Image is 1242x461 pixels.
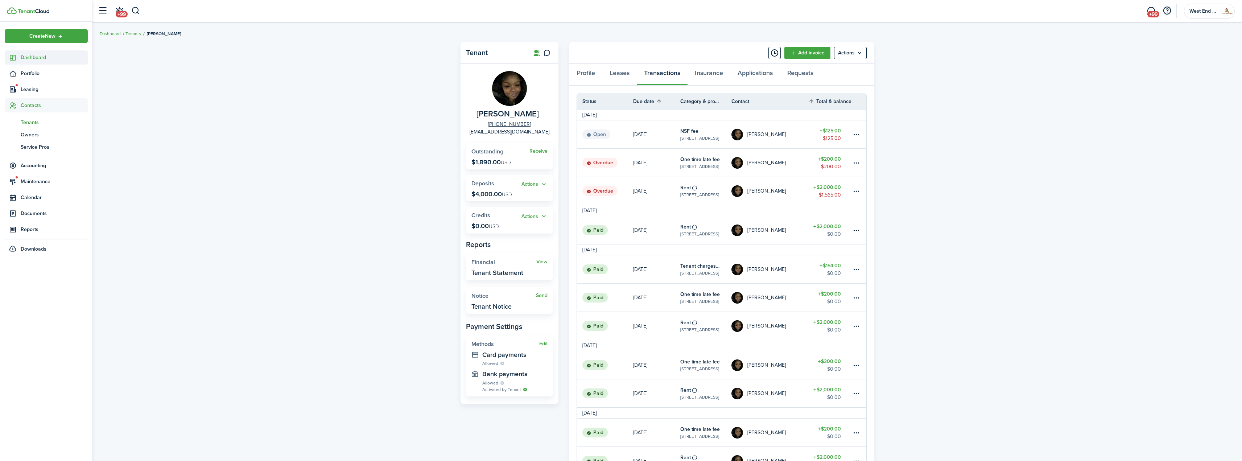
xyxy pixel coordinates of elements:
td: [DATE] [577,111,602,119]
a: Trinity Bernard[PERSON_NAME] [731,379,808,407]
panel-main-title: Tenant [466,49,524,57]
span: Reports [21,226,88,233]
status: Paid [582,428,608,438]
a: Overdue [577,177,633,205]
span: [PERSON_NAME] [147,30,181,37]
th: Category & property [680,98,731,105]
widget-stats-action: Actions [521,212,548,221]
button: Search [131,5,140,17]
p: [DATE] [633,226,647,234]
menu-btn: Actions [834,47,867,59]
img: West End Property Management [1221,5,1233,17]
span: Downloads [21,245,46,253]
table-subtitle: [STREET_ADDRESS] [680,231,719,237]
status: Paid [582,293,608,303]
p: [DATE] [633,322,647,330]
a: $200.00$0.00 [808,419,852,446]
span: +99 [1147,11,1159,17]
table-amount-description: $0.00 [827,269,841,277]
img: Trinity Bernard [731,359,743,371]
a: Messaging [1144,2,1158,20]
table-amount-description: $0.00 [827,433,841,440]
table-amount-title: $2,000.00 [813,223,841,230]
th: Sort [808,97,852,106]
img: Trinity Bernard [731,264,743,275]
table-profile-info-text: [PERSON_NAME] [747,188,786,194]
widget-stats-title: Notice [471,293,536,299]
img: Trinity Bernard [731,427,743,439]
a: Trinity Bernard[PERSON_NAME] [731,120,808,148]
table-info-title: One time late fee [680,291,720,298]
button: Open menu [521,180,548,189]
span: USD [489,223,499,230]
table-amount-title: $2,000.00 [813,184,841,191]
p: [DATE] [633,266,647,273]
a: Tenants [5,116,88,128]
a: [DATE] [633,419,680,446]
status: Paid [582,321,608,331]
a: One time late fee[STREET_ADDRESS] [680,284,731,312]
p: $0.00 [471,222,499,230]
status: Overdue [582,158,618,168]
span: Documents [21,210,88,217]
a: Leases [602,64,637,86]
p: [DATE] [633,131,647,138]
a: $2,000.00$0.00 [808,216,852,244]
a: $2,000.00$0.00 [808,379,852,407]
span: +99 [116,11,128,17]
th: Contact [731,98,808,105]
table-subtitle: [STREET_ADDRESS] [680,135,719,141]
a: Insurance [688,64,730,86]
span: Accounting [21,162,88,169]
a: Send [536,293,548,299]
img: Trinity Bernard [731,225,743,236]
table-profile-info-text: [PERSON_NAME] [747,295,786,301]
table-amount-description: $1,565.00 [819,191,841,199]
a: $200.00$0.00 [808,351,852,379]
img: TenantCloud [18,9,49,13]
button: Open sidebar [96,4,110,18]
a: [DATE] [633,379,680,407]
a: Trinity Bernard[PERSON_NAME] [731,149,808,177]
table-subtitle: [STREET_ADDRESS] [680,394,719,400]
table-amount-title: $200.00 [818,155,841,163]
widget-stats-description: Card payments [482,351,548,358]
a: $2,000.00$1,565.00 [808,177,852,205]
status: Paid [582,264,608,275]
a: $200.00$200.00 [808,149,852,177]
table-profile-info-text: [PERSON_NAME] [747,430,786,436]
table-amount-description: $0.00 [827,394,841,401]
table-info-title: Rent [680,386,691,394]
a: [DATE] [633,177,680,205]
table-profile-info-text: [PERSON_NAME] [747,391,786,396]
status: Paid [582,360,608,370]
a: [DATE] [633,351,680,379]
table-amount-title: $154.00 [820,262,841,269]
table-subtitle: [STREET_ADDRESS] [680,326,719,333]
widget-stats-description: Tenant Statement [471,269,523,276]
table-amount-description: $0.00 [827,326,841,334]
img: Trinity Bernard [731,292,743,304]
widget-stats-description: Bank payments [482,370,548,378]
a: Paid [577,216,633,244]
p: [DATE] [633,187,647,195]
span: Activated by Tenant [482,386,521,393]
status: Open [582,129,610,140]
table-subtitle: [STREET_ADDRESS] [680,270,719,276]
a: [DATE] [633,312,680,340]
table-amount-title: $2,000.00 [813,453,841,461]
p: $1,890.00 [471,159,511,166]
span: Dashboard [21,54,88,61]
p: [DATE] [633,294,647,301]
button: Open menu [521,212,548,221]
a: Dashboard [100,30,121,37]
a: $125.00$125.00 [808,120,852,148]
table-amount-description: $0.00 [827,365,841,373]
table-subtitle: [STREET_ADDRESS] [680,163,719,170]
a: Receive [529,148,548,154]
a: [DATE] [633,216,680,244]
a: [DATE] [633,255,680,283]
th: Sort [633,97,680,106]
a: Open [577,120,633,148]
a: Trinity Bernard[PERSON_NAME] [731,351,808,379]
